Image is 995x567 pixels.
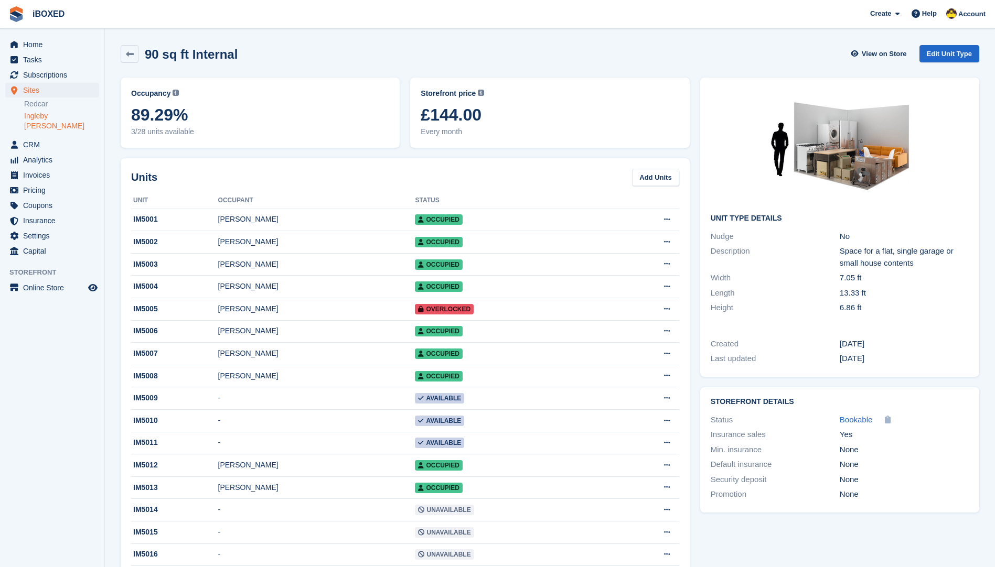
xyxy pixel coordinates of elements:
[840,353,969,365] div: [DATE]
[218,192,415,209] th: Occupant
[421,88,476,99] span: Storefront price
[415,527,474,538] span: Unavailable
[840,474,969,486] div: None
[840,287,969,299] div: 13.33 ft
[5,83,99,97] a: menu
[415,192,607,209] th: Status
[711,272,840,284] div: Width
[218,325,415,336] div: [PERSON_NAME]
[218,482,415,493] div: [PERSON_NAME]
[218,521,415,544] td: -
[23,83,86,97] span: Sites
[218,410,415,432] td: -
[218,543,415,566] td: -
[5,244,99,258] a: menu
[131,236,218,247] div: IM5002
[421,105,679,124] span: £144.00
[958,9,986,19] span: Account
[131,192,218,209] th: Unit
[415,483,462,493] span: Occupied
[23,137,86,152] span: CRM
[218,259,415,270] div: [PERSON_NAME]
[87,281,99,294] a: Preview store
[922,8,937,19] span: Help
[24,111,99,131] a: Ingleby [PERSON_NAME]
[415,237,462,247] span: Occupied
[711,429,840,441] div: Insurance sales
[478,90,484,96] img: icon-info-grey-7440780725fd019a000dd9b08b2336e03edf1995a4989e88bcd33f0948082b44.svg
[711,231,840,243] div: Nudge
[711,444,840,456] div: Min. insurance
[218,387,415,410] td: -
[131,437,218,448] div: IM5011
[711,488,840,500] div: Promotion
[145,47,238,61] h2: 90 sq ft Internal
[131,415,218,426] div: IM5010
[840,231,969,243] div: No
[131,259,218,270] div: IM5003
[5,280,99,295] a: menu
[711,459,840,471] div: Default insurance
[5,37,99,52] a: menu
[131,460,218,471] div: IM5012
[5,228,99,243] a: menu
[415,326,462,336] span: Occupied
[850,45,911,62] a: View on Store
[415,460,462,471] span: Occupied
[840,415,873,424] span: Bookable
[415,304,474,314] span: Overlocked
[23,52,86,67] span: Tasks
[421,126,679,137] span: Every month
[131,281,218,292] div: IM5004
[5,68,99,82] a: menu
[24,99,99,109] a: Redcar
[131,88,170,99] span: Occupancy
[131,105,389,124] span: 89.29%
[5,198,99,213] a: menu
[218,499,415,521] td: -
[218,303,415,314] div: [PERSON_NAME]
[131,126,389,137] span: 3/28 units available
[218,214,415,225] div: [PERSON_NAME]
[218,348,415,359] div: [PERSON_NAME]
[131,214,218,225] div: IM5001
[840,338,969,350] div: [DATE]
[8,6,24,22] img: stora-icon-8386f47178a22dfd0bd8f6a31ec36ba5ce8667c1dd55bd0f319d3a0aa187defe.svg
[131,370,218,381] div: IM5008
[5,52,99,67] a: menu
[711,398,969,406] h2: Storefront Details
[23,244,86,258] span: Capital
[840,459,969,471] div: None
[131,169,157,185] h2: Units
[711,245,840,269] div: Description
[862,49,907,59] span: View on Store
[131,303,218,314] div: IM5005
[23,37,86,52] span: Home
[840,245,969,269] div: Space for a flat, single garage or small house contents
[218,236,415,247] div: [PERSON_NAME]
[23,168,86,182] span: Invoices
[9,267,104,278] span: Storefront
[711,353,840,365] div: Last updated
[218,370,415,381] div: [PERSON_NAME]
[5,137,99,152] a: menu
[415,549,474,560] span: Unavailable
[218,281,415,292] div: [PERSON_NAME]
[218,432,415,454] td: -
[761,88,918,206] img: 100-sqft-unit.jpg
[919,45,979,62] a: Edit Unit Type
[711,338,840,350] div: Created
[840,488,969,500] div: None
[23,280,86,295] span: Online Store
[840,302,969,314] div: 6.86 ft
[711,414,840,426] div: Status
[415,214,462,225] span: Occupied
[946,8,957,19] img: Katie Brown
[173,90,179,96] img: icon-info-grey-7440780725fd019a000dd9b08b2336e03edf1995a4989e88bcd33f0948082b44.svg
[870,8,891,19] span: Create
[840,414,873,426] a: Bookable
[5,168,99,182] a: menu
[711,474,840,486] div: Security deposit
[711,302,840,314] div: Height
[23,213,86,228] span: Insurance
